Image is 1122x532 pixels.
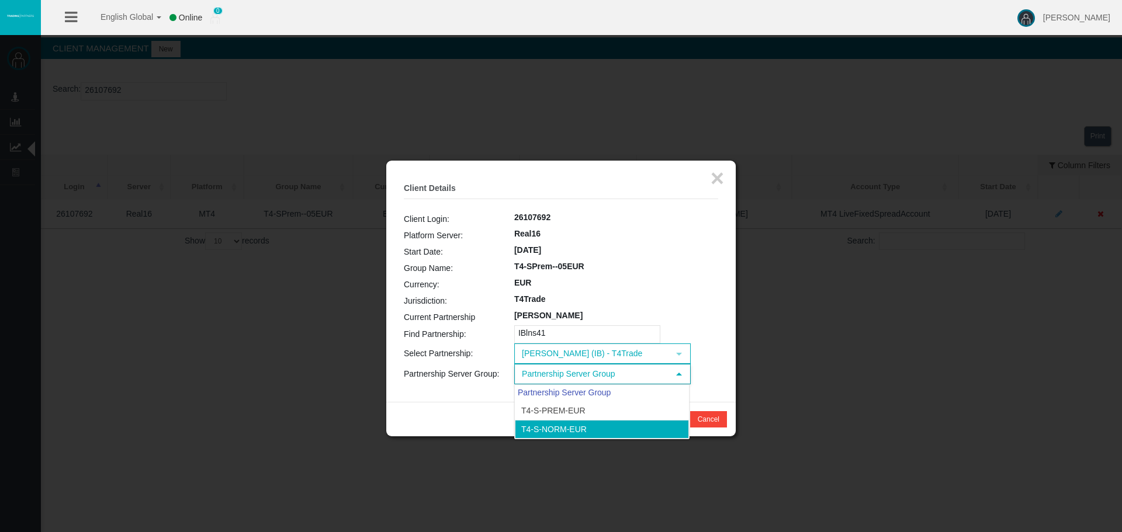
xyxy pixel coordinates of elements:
button: × [711,166,724,190]
td: Client Login: [404,211,514,227]
label: T4Trade [514,293,546,306]
span: Online [179,13,202,22]
li: T4-S-Prem-EUR [515,401,689,420]
img: user_small.png [210,12,220,24]
img: logo.svg [6,13,35,18]
label: T4-SPrem--05EUR [514,260,584,273]
img: user-image [1017,9,1035,27]
span: select [674,349,684,359]
span: English Global [85,12,153,22]
span: [PERSON_NAME] [1043,13,1110,22]
span: Partnership Server Group: [404,369,499,378]
span: Find Partnership: [404,329,466,339]
span: [PERSON_NAME] (IB) - T4Trade [515,345,669,363]
td: Current Partnership [404,309,514,325]
span: 0 [213,7,223,15]
td: Platform Server: [404,227,514,244]
td: Group Name: [404,260,514,276]
b: Client Details [404,183,456,193]
td: Jurisdiction: [404,293,514,309]
td: Currency: [404,276,514,293]
label: 26107692 [514,211,550,224]
span: select [674,370,684,379]
label: EUR [514,276,532,290]
label: Real16 [514,227,541,241]
div: Partnership Server Group [515,385,689,401]
td: Start Date: [404,244,514,260]
span: Select Partnership: [404,349,473,358]
label: [PERSON_NAME] [514,309,583,322]
button: Cancel [690,411,727,427]
span: Partnership Server Group [515,365,669,383]
li: T4-S-norm-EUR [515,420,689,439]
label: [DATE] [514,244,541,257]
